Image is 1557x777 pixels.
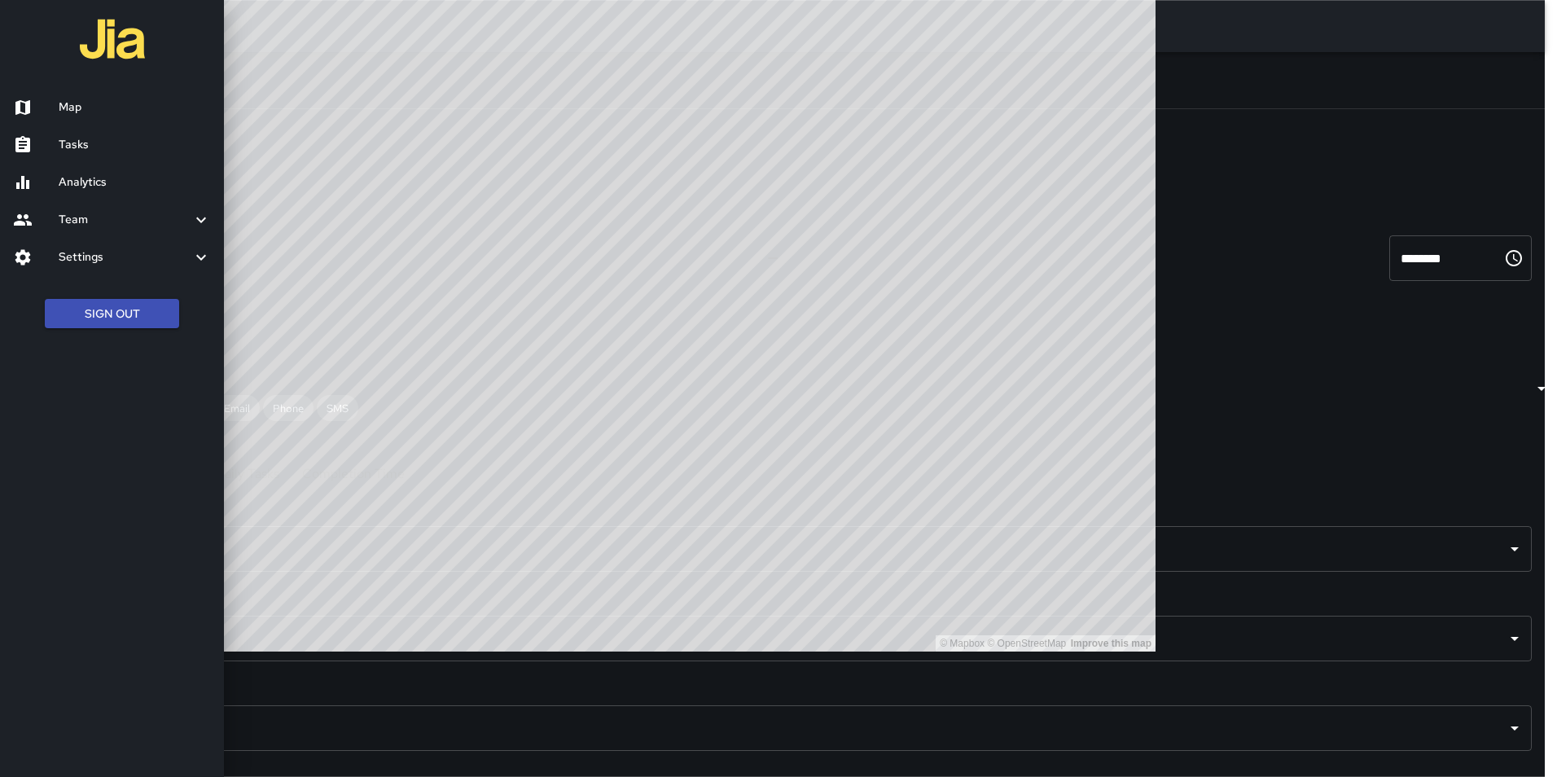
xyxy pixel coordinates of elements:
[59,173,211,191] h6: Analytics
[80,7,145,72] img: jia-logo
[45,299,179,329] button: Sign Out
[59,211,191,229] h6: Team
[59,248,191,266] h6: Settings
[59,136,211,154] h6: Tasks
[59,99,211,116] h6: Map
